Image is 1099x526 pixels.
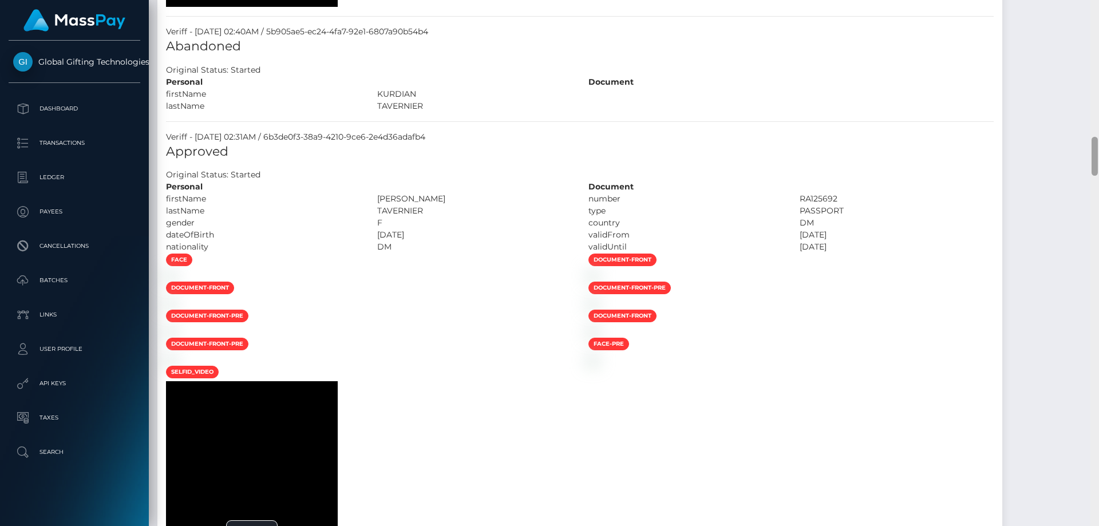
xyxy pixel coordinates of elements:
img: 0968951c-42e3-46ce-915a-27e1d8b7212c [588,355,598,365]
span: selfid_video [166,366,219,378]
div: Veriff - [DATE] 02:31AM / 6b3de0f3-38a9-4210-9ce6-2e4d36adafb4 [157,131,1002,143]
strong: Document [588,77,634,87]
div: [DATE] [791,229,1002,241]
div: F [369,217,580,229]
div: [DATE] [791,241,1002,253]
p: API Keys [13,375,136,392]
span: face-pre [588,338,629,350]
h5: Approved [166,143,994,161]
img: f502a72f-50ff-4a9e-ac5e-a940efae1d00 [588,271,598,280]
img: Global Gifting Technologies Inc [13,52,33,72]
p: Dashboard [13,100,136,117]
a: Batches [9,266,140,295]
div: DM [791,217,1002,229]
img: MassPay Logo [23,9,125,31]
div: TAVERNIER [369,205,580,217]
h5: Abandoned [166,38,994,56]
div: lastName [157,205,369,217]
img: 93b13b16-ca5b-44b4-90d6-378f984f0a87 [166,327,175,337]
div: dateOfBirth [157,229,369,241]
h7: Original Status: Started [166,169,260,180]
div: firstName [157,88,369,100]
div: RA125692 [791,193,1002,205]
img: 8f972cbc-1c90-4f64-ac0a-03b0052a05e1 [166,271,175,280]
span: document-front-pre [166,310,248,322]
a: Ledger [9,163,140,192]
img: 66b30991-4ae6-4dc5-972c-34acb474947c [588,299,598,309]
a: Transactions [9,129,140,157]
a: Cancellations [9,232,140,260]
p: Cancellations [13,238,136,255]
h7: Original Status: Started [166,65,260,75]
div: KURDIAN [369,88,580,100]
a: Search [9,438,140,466]
span: document-front [166,282,234,294]
div: nationality [157,241,369,253]
a: Dashboard [9,94,140,123]
div: PASSPORT [791,205,1002,217]
p: User Profile [13,341,136,358]
div: gender [157,217,369,229]
div: validFrom [580,229,791,241]
div: [PERSON_NAME] [369,193,580,205]
a: API Keys [9,369,140,398]
span: document-front [588,310,657,322]
p: Links [13,306,136,323]
span: face [166,254,192,266]
img: cb248fed-1923-4010-90b2-a169ca2e08e7 [588,327,598,337]
img: 0a92536e-dea0-4343-b7bb-1ba619addb81 [166,355,175,365]
div: TAVERNIER [369,100,580,112]
div: DM [369,241,580,253]
strong: Document [588,181,634,192]
p: Search [13,444,136,461]
p: Batches [13,272,136,289]
div: validUntil [580,241,791,253]
strong: Personal [166,181,203,192]
p: Ledger [13,169,136,186]
span: document-front-pre [588,282,671,294]
div: type [580,205,791,217]
a: User Profile [9,335,140,363]
p: Payees [13,203,136,220]
span: document-front [588,254,657,266]
a: Taxes [9,404,140,432]
div: country [580,217,791,229]
div: number [580,193,791,205]
div: firstName [157,193,369,205]
strong: Personal [166,77,203,87]
a: Links [9,300,140,329]
div: lastName [157,100,369,112]
div: Veriff - [DATE] 02:40AM / 5b905ae5-ec24-4fa7-92e1-6807a90b54b4 [157,26,1002,38]
div: [DATE] [369,229,580,241]
a: Payees [9,197,140,226]
p: Taxes [13,409,136,426]
img: f86bd77f-6748-429b-8142-4ee41d479fad [166,299,175,309]
span: document-front-pre [166,338,248,350]
span: Global Gifting Technologies Inc [9,57,140,67]
p: Transactions [13,135,136,152]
